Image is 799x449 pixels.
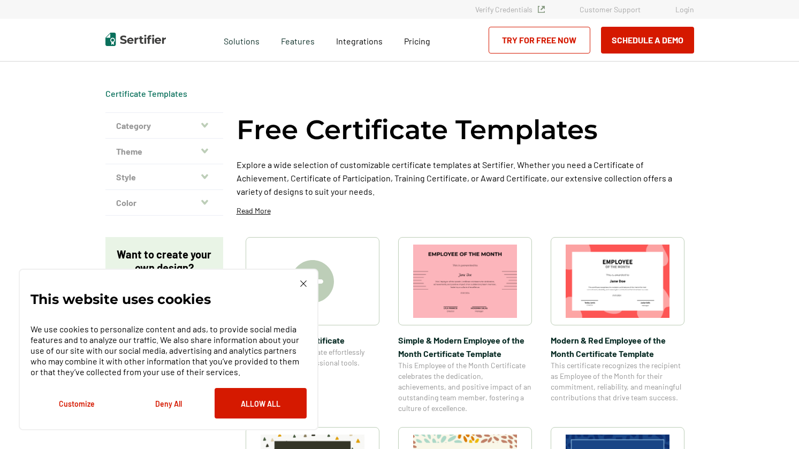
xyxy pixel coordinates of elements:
p: Want to create your own design? [116,248,212,275]
img: Simple & Modern Employee of the Month Certificate Template [413,245,517,318]
h1: Free Certificate Templates [237,112,598,147]
a: Verify Credentials [475,5,545,14]
button: Deny All [123,388,215,418]
p: This website uses cookies [31,294,211,305]
iframe: Chat Widget [745,398,799,449]
span: This Employee of the Month Certificate celebrates the dedication, achievements, and positive impa... [398,360,532,414]
button: Color [105,190,223,216]
div: Breadcrumb [105,88,187,99]
button: Schedule a Demo [601,27,694,54]
img: Create A Blank Certificate [291,260,334,303]
span: Certificate Templates [105,88,187,99]
a: Try for Free Now [489,27,590,54]
button: Allow All [215,388,307,418]
a: Pricing [404,33,430,47]
button: Customize [31,388,123,418]
a: Modern & Red Employee of the Month Certificate TemplateModern & Red Employee of the Month Certifi... [551,237,684,414]
a: Certificate Templates [105,88,187,98]
span: Pricing [404,36,430,46]
a: Customer Support [580,5,641,14]
button: Style [105,164,223,190]
img: Cookie Popup Close [300,280,307,287]
p: We use cookies to personalize content and ads, to provide social media features and to analyze ou... [31,324,307,377]
span: Simple & Modern Employee of the Month Certificate Template [398,333,532,360]
a: Login [675,5,694,14]
img: Modern & Red Employee of the Month Certificate Template [566,245,669,318]
p: Explore a wide selection of customizable certificate templates at Sertifier. Whether you need a C... [237,158,694,198]
span: Integrations [336,36,383,46]
a: Integrations [336,33,383,47]
img: Sertifier | Digital Credentialing Platform [105,33,166,46]
img: Verified [538,6,545,13]
button: Category [105,113,223,139]
span: Features [281,33,315,47]
span: Modern & Red Employee of the Month Certificate Template [551,333,684,360]
button: Theme [105,139,223,164]
span: Solutions [224,33,260,47]
span: This certificate recognizes the recipient as Employee of the Month for their commitment, reliabil... [551,360,684,403]
a: Simple & Modern Employee of the Month Certificate TemplateSimple & Modern Employee of the Month C... [398,237,532,414]
p: Read More [237,206,271,216]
